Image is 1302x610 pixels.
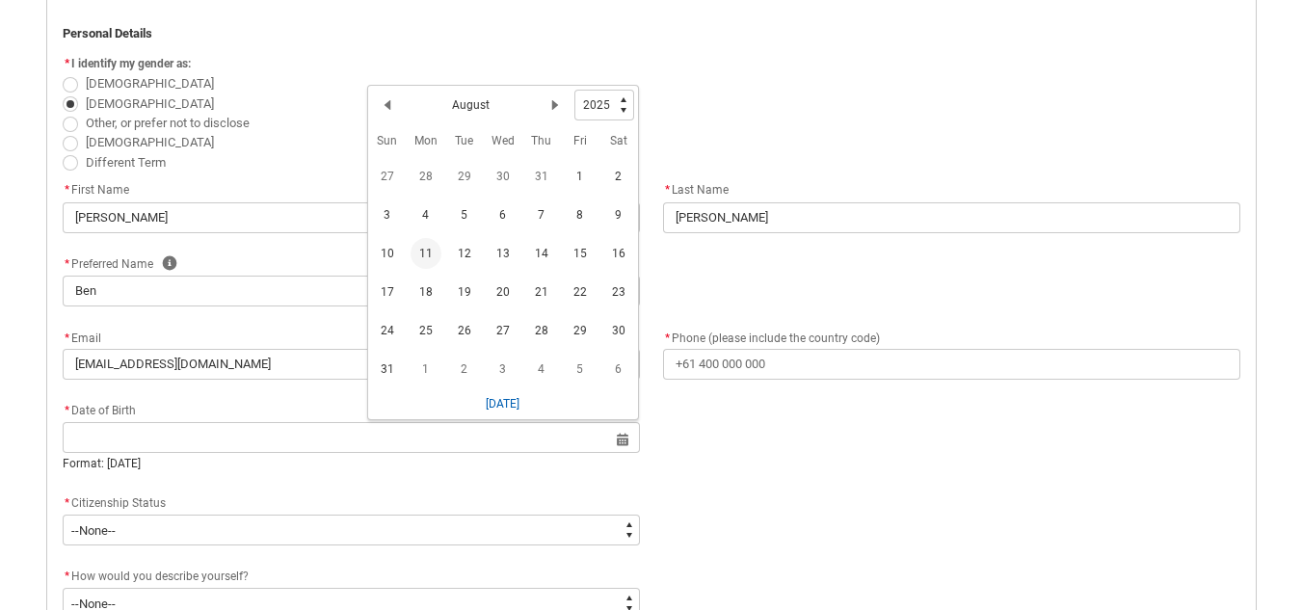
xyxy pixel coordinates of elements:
[411,161,441,192] span: 28
[86,96,214,111] span: [DEMOGRAPHIC_DATA]
[368,350,407,388] td: 2025-08-31
[665,332,670,345] abbr: required
[445,273,484,311] td: 2025-08-19
[522,350,561,388] td: 2025-09-04
[377,134,397,147] abbr: Sunday
[372,354,403,385] span: 31
[407,196,445,234] td: 2025-08-04
[455,134,473,147] abbr: Tuesday
[488,354,518,385] span: 3
[540,90,571,120] button: Next Month
[63,455,640,472] div: Format: [DATE]
[411,238,441,269] span: 11
[372,277,403,307] span: 17
[663,349,1240,380] input: +61 400 000 000
[368,273,407,311] td: 2025-08-17
[565,199,596,230] span: 8
[65,57,69,70] abbr: required
[449,199,480,230] span: 5
[565,354,596,385] span: 5
[445,350,484,388] td: 2025-09-02
[561,234,599,273] td: 2025-08-15
[63,349,640,380] input: you@example.com
[565,238,596,269] span: 15
[484,196,522,234] td: 2025-08-06
[407,311,445,350] td: 2025-08-25
[65,404,69,417] abbr: required
[526,315,557,346] span: 28
[372,90,403,120] button: Previous Month
[603,161,634,192] span: 2
[526,199,557,230] span: 7
[603,354,634,385] span: 6
[63,326,109,347] label: Email
[488,161,518,192] span: 30
[411,199,441,230] span: 4
[599,273,638,311] td: 2025-08-23
[561,273,599,311] td: 2025-08-22
[407,234,445,273] td: 2025-08-11
[445,157,484,196] td: 2025-07-29
[86,116,250,130] span: Other, or prefer not to disclose
[492,134,515,147] abbr: Wednesday
[368,311,407,350] td: 2025-08-24
[526,238,557,269] span: 14
[445,234,484,273] td: 2025-08-12
[411,277,441,307] span: 18
[484,273,522,311] td: 2025-08-20
[368,196,407,234] td: 2025-08-03
[531,134,551,147] abbr: Thursday
[63,404,136,417] span: Date of Birth
[71,57,191,70] span: I identify my gender as:
[372,315,403,346] span: 24
[372,161,403,192] span: 27
[449,238,480,269] span: 12
[526,161,557,192] span: 31
[65,496,69,510] abbr: required
[488,199,518,230] span: 6
[561,196,599,234] td: 2025-08-08
[603,238,634,269] span: 16
[449,354,480,385] span: 2
[565,277,596,307] span: 22
[561,157,599,196] td: 2025-08-01
[485,388,520,419] button: [DATE]
[603,199,634,230] span: 9
[63,257,153,271] span: Preferred Name
[522,273,561,311] td: 2025-08-21
[663,183,729,197] span: Last Name
[488,277,518,307] span: 20
[449,277,480,307] span: 19
[368,157,407,196] td: 2025-07-27
[71,496,166,510] span: Citizenship Status
[445,311,484,350] td: 2025-08-26
[71,570,249,583] span: How would you describe yourself?
[522,311,561,350] td: 2025-08-28
[86,155,166,170] span: Different Term
[65,183,69,197] abbr: required
[484,350,522,388] td: 2025-09-03
[573,134,587,147] abbr: Friday
[663,326,888,347] label: Phone (please include the country code)
[484,311,522,350] td: 2025-08-27
[407,157,445,196] td: 2025-07-28
[63,183,129,197] span: First Name
[488,238,518,269] span: 13
[599,196,638,234] td: 2025-08-09
[561,311,599,350] td: 2025-08-29
[599,234,638,273] td: 2025-08-16
[565,315,596,346] span: 29
[488,315,518,346] span: 27
[63,26,152,40] strong: Personal Details
[411,354,441,385] span: 1
[86,76,214,91] span: [DEMOGRAPHIC_DATA]
[526,277,557,307] span: 21
[449,161,480,192] span: 29
[599,350,638,388] td: 2025-09-06
[65,570,69,583] abbr: required
[526,354,557,385] span: 4
[65,257,69,271] abbr: required
[367,85,639,420] div: Date picker: August
[372,199,403,230] span: 3
[599,311,638,350] td: 2025-08-30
